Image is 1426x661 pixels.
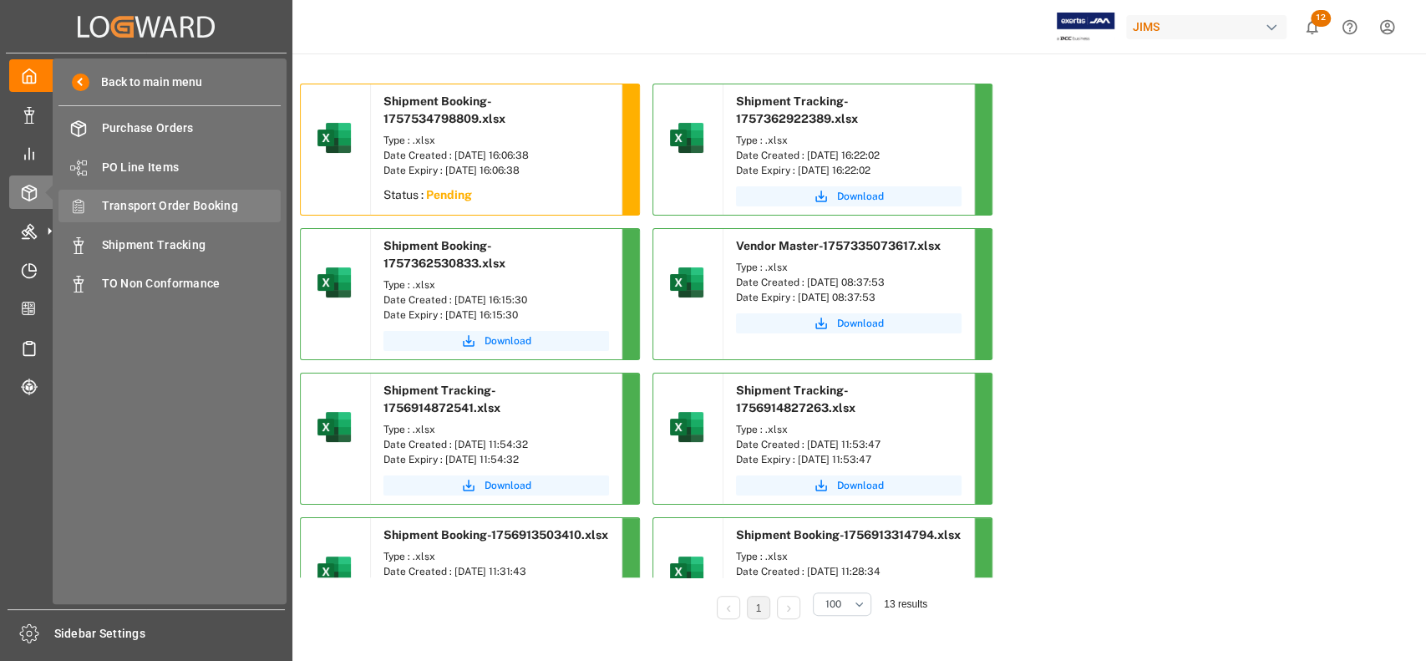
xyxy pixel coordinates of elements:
img: microsoft-excel-2019--v1.png [667,407,707,447]
button: Help Center [1331,8,1368,46]
a: CO2 Calculator [9,292,283,325]
button: Download [383,331,609,351]
img: microsoft-excel-2019--v1.png [314,407,354,447]
div: Date Created : [DATE] 11:31:43 [383,564,609,579]
div: Type : .xlsx [383,133,609,148]
span: Shipment Tracking-1756914872541.xlsx [383,384,500,414]
button: Download [736,186,962,206]
div: Type : .xlsx [736,549,962,564]
span: 13 results [884,598,927,610]
span: Download [485,478,531,493]
a: Transport Order Booking [58,190,281,222]
button: Download [736,475,962,496]
div: Date Expiry : [DATE] 08:37:53 [736,290,962,305]
button: open menu [813,592,871,616]
div: JIMS [1126,15,1286,39]
span: Shipment Tracking-1756914827263.xlsx [736,384,855,414]
button: show 12 new notifications [1293,8,1331,46]
div: Date Created : [DATE] 16:15:30 [383,292,609,308]
a: 1 [756,603,762,614]
span: Shipment Booking-1757362530833.xlsx [383,239,505,270]
span: TO Non Conformance [102,275,282,292]
img: microsoft-excel-2019--v1.png [314,118,354,158]
a: My Reports [9,137,283,170]
div: Date Created : [DATE] 16:06:38 [383,148,609,163]
a: Data Management [9,98,283,130]
sapn: Pending [426,188,472,201]
span: PO Line Items [102,159,282,176]
img: microsoft-excel-2019--v1.png [314,262,354,303]
a: PO Line Items [58,150,281,183]
div: Date Created : [DATE] 08:37:53 [736,275,962,290]
a: Shipment Tracking [58,228,281,261]
img: microsoft-excel-2019--v1.png [667,262,707,303]
img: microsoft-excel-2019--v1.png [667,552,707,592]
div: Date Expiry : [DATE] 11:53:47 [736,452,962,467]
span: Back to main menu [89,74,202,91]
div: Date Created : [DATE] 11:53:47 [736,437,962,452]
a: Sailing Schedules [9,331,283,364]
span: 100 [825,597,841,612]
a: Tracking Shipment [9,370,283,403]
div: Date Expiry : [DATE] 16:06:38 [383,163,609,178]
div: Date Expiry : [DATE] 16:22:02 [736,163,962,178]
button: JIMS [1126,11,1293,43]
span: Download [837,189,884,204]
img: Exertis%20JAM%20-%20Email%20Logo.jpg_1722504956.jpg [1057,13,1114,42]
span: Download [837,316,884,331]
span: 12 [1311,10,1331,27]
img: microsoft-excel-2019--v1.png [314,552,354,592]
li: Next Page [777,596,800,619]
span: Shipment Booking-1756913503410.xlsx [383,528,608,542]
div: Date Created : [DATE] 11:54:32 [383,437,609,452]
span: Transport Order Booking [102,197,282,215]
img: microsoft-excel-2019--v1.png [667,118,707,158]
div: Type : .xlsx [736,133,962,148]
span: Shipment Tracking-1757362922389.xlsx [736,94,858,125]
div: Date Created : [DATE] 11:28:34 [736,564,962,579]
li: 1 [747,596,770,619]
button: Download [383,475,609,496]
a: My Cockpit [9,59,283,92]
li: Previous Page [717,596,740,619]
a: Purchase Orders [58,112,281,145]
div: Type : .xlsx [736,260,962,275]
div: Type : .xlsx [736,422,962,437]
span: Download [485,333,531,348]
button: Download [736,313,962,333]
a: Timeslot Management V2 [9,253,283,286]
span: Sidebar Settings [54,625,286,643]
span: Vendor Master-1757335073617.xlsx [736,239,941,252]
span: Download [837,478,884,493]
span: Purchase Orders [102,119,282,137]
span: Shipment Tracking [102,236,282,254]
span: Shipment Booking-1756913314794.xlsx [736,528,961,542]
a: TO Non Conformance [58,267,281,300]
div: Type : .xlsx [383,422,609,437]
div: Status : [371,182,622,212]
div: Date Created : [DATE] 16:22:02 [736,148,962,163]
div: Date Expiry : [DATE] 11:54:32 [383,452,609,467]
div: Date Expiry : [DATE] 16:15:30 [383,308,609,323]
div: Type : .xlsx [383,549,609,564]
span: Shipment Booking-1757534798809.xlsx [383,94,505,125]
div: Type : .xlsx [383,277,609,292]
